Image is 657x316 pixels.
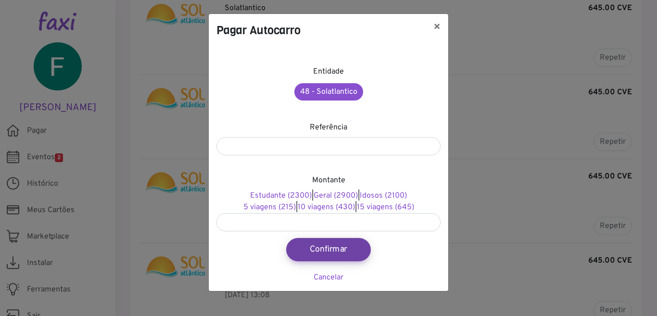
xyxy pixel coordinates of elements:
a: 5 viagens (215) [243,202,296,212]
button: Confirmar [286,238,371,261]
a: Geral (2900) [314,191,358,201]
h4: Pagar Autocarro [216,22,301,39]
label: Montante [312,175,345,186]
a: Cancelar [314,273,343,282]
a: Estudante (2300) [250,191,312,201]
button: × [426,14,448,41]
a: 15 viagens (645) [357,202,414,212]
a: 48 - Solatlantico [294,83,363,101]
div: | | | | [216,190,441,213]
label: Entidade [313,66,344,77]
a: Idosos (2100) [360,191,407,201]
label: Referência [310,122,347,133]
a: 10 viagens (430) [298,202,355,212]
